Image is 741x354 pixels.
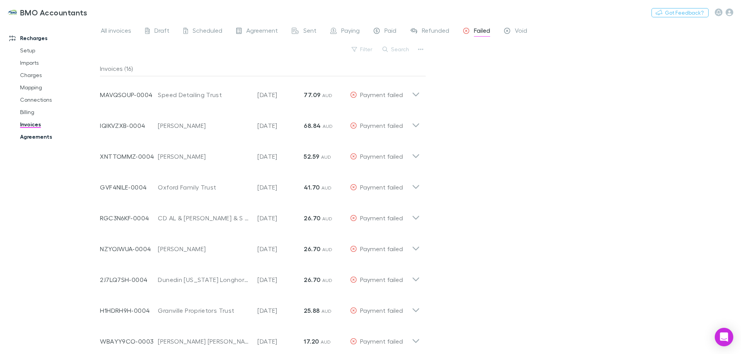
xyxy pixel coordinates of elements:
span: Draft [154,27,169,37]
div: H1HDRH9H-0004Granville Proprietors Trust[DATE]25.88 AUDPayment failed [94,292,426,323]
a: Charges [12,69,104,81]
div: CD AL & [PERSON_NAME] & S [PERSON_NAME] [158,213,250,223]
span: Payment failed [360,337,403,345]
button: Filter [348,45,377,54]
strong: 77.09 [304,91,320,99]
a: Mapping [12,81,104,94]
p: IQIKVZXB-0004 [100,121,158,130]
a: Invoices [12,118,104,131]
strong: 52.59 [304,153,319,160]
div: [PERSON_NAME] [158,244,250,253]
button: Search [379,45,414,54]
p: XNTTOMMZ-0004 [100,152,158,161]
img: BMO Accountants's Logo [8,8,17,17]
button: Got Feedback? [651,8,709,17]
p: [DATE] [257,306,304,315]
strong: 26.70 [304,276,320,284]
strong: 26.70 [304,245,320,253]
div: Oxford Family Trust [158,183,250,192]
p: [DATE] [257,90,304,99]
p: [DATE] [257,337,304,346]
span: Payment failed [360,276,403,283]
p: [DATE] [257,152,304,161]
span: AUD [322,247,333,252]
a: Imports [12,57,104,69]
div: GVF4NILE-0004Oxford Family Trust[DATE]41.70 AUDPayment failed [94,169,426,200]
div: Open Intercom Messenger [715,328,733,346]
p: MAVQSOUP-0004 [100,90,158,99]
span: Failed [474,27,490,37]
p: 2J7LQ7SH-0004 [100,275,158,284]
strong: 17.20 [304,337,319,345]
span: Payment failed [360,307,403,314]
span: AUD [322,216,333,221]
span: AUD [322,277,333,283]
h3: BMO Accountants [20,8,88,17]
div: Speed Detailing Trust [158,90,250,99]
span: AUD [321,308,332,314]
a: Billing [12,106,104,118]
span: Payment failed [360,245,403,252]
div: [PERSON_NAME] [158,121,250,130]
span: AUD [321,339,331,345]
span: Payment failed [360,91,403,98]
p: [DATE] [257,121,304,130]
span: Agreement [246,27,278,37]
div: Dunedin [US_STATE] Longhorns Pty Ltd [158,275,250,284]
span: Scheduled [193,27,222,37]
span: AUD [321,185,332,191]
span: Paid [384,27,396,37]
span: Payment failed [360,183,403,191]
div: [PERSON_NAME] [158,152,250,161]
p: GVF4NILE-0004 [100,183,158,192]
p: [DATE] [257,244,304,253]
p: RGC3N6KF-0004 [100,213,158,223]
p: [DATE] [257,183,304,192]
p: [DATE] [257,213,304,223]
span: Payment failed [360,153,403,160]
p: NZYOJWUA-0004 [100,244,158,253]
span: All invoices [101,27,131,37]
span: AUD [323,123,333,129]
a: Recharges [2,32,104,44]
span: AUD [321,154,332,160]
div: MAVQSOUP-0004Speed Detailing Trust[DATE]77.09 AUDPayment failed [94,76,426,107]
div: IQIKVZXB-0004[PERSON_NAME][DATE]68.84 AUDPayment failed [94,107,426,138]
span: Paying [341,27,360,37]
a: Agreements [12,131,104,143]
p: [DATE] [257,275,304,284]
span: Void [515,27,527,37]
div: [PERSON_NAME] [PERSON_NAME] [158,337,250,346]
div: XNTTOMMZ-0004[PERSON_NAME][DATE]52.59 AUDPayment failed [94,138,426,169]
p: H1HDRH9H-0004 [100,306,158,315]
span: Payment failed [360,214,403,221]
a: Setup [12,44,104,57]
strong: 68.84 [304,122,321,129]
span: AUD [322,92,333,98]
a: Connections [12,94,104,106]
div: NZYOJWUA-0004[PERSON_NAME][DATE]26.70 AUDPayment failed [94,230,426,261]
strong: 41.70 [304,183,320,191]
strong: 26.70 [304,214,320,222]
span: Refunded [422,27,449,37]
div: 2J7LQ7SH-0004Dunedin [US_STATE] Longhorns Pty Ltd[DATE]26.70 AUDPayment failed [94,261,426,292]
a: BMO Accountants [3,3,92,22]
div: Granville Proprietors Trust [158,306,250,315]
span: Sent [303,27,316,37]
span: Payment failed [360,122,403,129]
strong: 25.88 [304,307,320,314]
p: WBAYY9CO-0003 [100,337,158,346]
div: WBAYY9CO-0003[PERSON_NAME] [PERSON_NAME][DATE]17.20 AUDPayment failed [94,323,426,354]
div: RGC3N6KF-0004CD AL & [PERSON_NAME] & S [PERSON_NAME][DATE]26.70 AUDPayment failed [94,200,426,230]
